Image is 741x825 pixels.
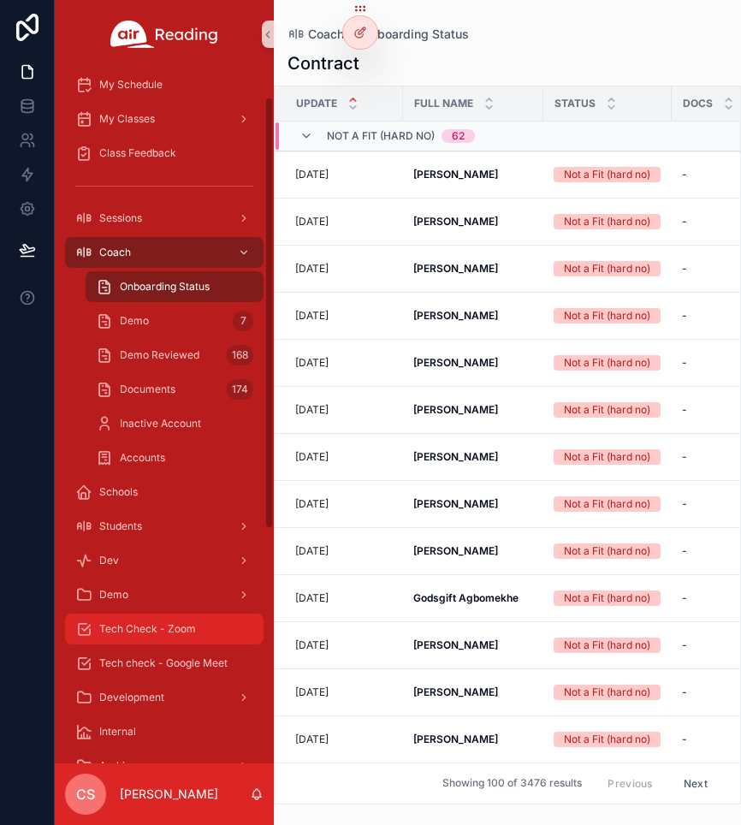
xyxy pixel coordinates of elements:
[227,379,253,400] div: 174
[672,770,720,797] button: Next
[65,104,264,134] a: My Classes
[413,733,533,746] a: [PERSON_NAME]
[295,450,393,464] a: [DATE]
[99,554,119,567] span: Dev
[99,519,142,533] span: Students
[65,648,264,679] a: Tech check - Google Meet
[564,308,650,323] div: Not a Fit (hard no)
[413,686,533,699] a: [PERSON_NAME]
[682,262,687,276] span: -
[564,543,650,559] div: Not a Fit (hard no)
[295,168,329,181] p: [DATE]
[414,97,473,110] span: Full name
[564,591,650,606] div: Not a Fit (hard no)
[361,26,469,43] a: Onboarding Status
[65,682,264,713] a: Development
[295,309,329,323] p: [DATE]
[120,451,165,465] span: Accounts
[295,450,329,464] p: [DATE]
[65,69,264,100] a: My Schedule
[99,146,176,160] span: Class Feedback
[564,732,650,747] div: Not a Fit (hard no)
[99,112,155,126] span: My Classes
[55,68,274,763] div: scrollable content
[120,280,210,294] span: Onboarding Status
[65,751,264,781] a: Archive
[413,450,533,464] a: [PERSON_NAME]
[413,544,498,557] strong: [PERSON_NAME]
[554,308,661,323] a: Not a Fit (hard no)
[564,261,650,276] div: Not a Fit (hard no)
[554,214,661,229] a: Not a Fit (hard no)
[413,215,498,228] strong: [PERSON_NAME]
[682,168,687,181] span: -
[442,777,582,791] span: Showing 100 of 3476 results
[554,591,661,606] a: Not a Fit (hard no)
[110,21,218,48] img: App logo
[295,544,329,558] p: [DATE]
[295,686,393,699] a: [DATE]
[564,496,650,512] div: Not a Fit (hard no)
[99,725,136,739] span: Internal
[682,450,687,464] span: -
[295,215,329,229] p: [DATE]
[295,638,393,652] a: [DATE]
[413,309,498,322] strong: [PERSON_NAME]
[413,686,498,698] strong: [PERSON_NAME]
[120,348,199,362] span: Demo Reviewed
[682,215,687,229] span: -
[86,340,264,371] a: Demo Reviewed168
[295,591,329,605] p: [DATE]
[295,262,329,276] p: [DATE]
[554,732,661,747] a: Not a Fit (hard no)
[413,591,533,605] a: Godsgift Agbomekhe
[413,497,498,510] strong: [PERSON_NAME]
[295,403,329,417] p: [DATE]
[65,138,264,169] a: Class Feedback
[413,497,533,511] a: [PERSON_NAME]
[554,355,661,371] a: Not a Fit (hard no)
[564,685,650,700] div: Not a Fit (hard no)
[682,638,687,652] span: -
[564,214,650,229] div: Not a Fit (hard no)
[413,262,533,276] a: [PERSON_NAME]
[295,215,393,229] a: [DATE]
[65,511,264,542] a: Students
[295,356,329,370] p: [DATE]
[65,203,264,234] a: Sessions
[682,309,687,323] span: -
[295,733,393,746] a: [DATE]
[295,403,393,417] a: [DATE]
[233,311,253,331] div: 7
[295,733,329,746] p: [DATE]
[227,345,253,365] div: 168
[86,442,264,473] a: Accounts
[554,496,661,512] a: Not a Fit (hard no)
[682,686,687,699] span: -
[296,97,337,110] span: Update
[288,26,344,43] a: Coach
[682,356,687,370] span: -
[682,591,687,605] span: -
[99,656,228,670] span: Tech check - Google Meet
[295,544,393,558] a: [DATE]
[554,261,661,276] a: Not a Fit (hard no)
[682,733,687,746] span: -
[327,129,435,143] span: Not a Fit (hard no)
[413,450,498,463] strong: [PERSON_NAME]
[564,638,650,653] div: Not a Fit (hard no)
[86,306,264,336] a: Demo7
[295,168,393,181] a: [DATE]
[86,374,264,405] a: Documents174
[86,271,264,302] a: Onboarding Status
[413,356,498,369] strong: [PERSON_NAME]
[554,97,596,110] span: Status
[99,78,163,92] span: My Schedule
[76,784,95,804] span: CS
[295,686,329,699] p: [DATE]
[288,51,359,75] h1: Contract
[99,759,137,773] span: Archive
[682,403,687,417] span: -
[86,408,264,439] a: Inactive Account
